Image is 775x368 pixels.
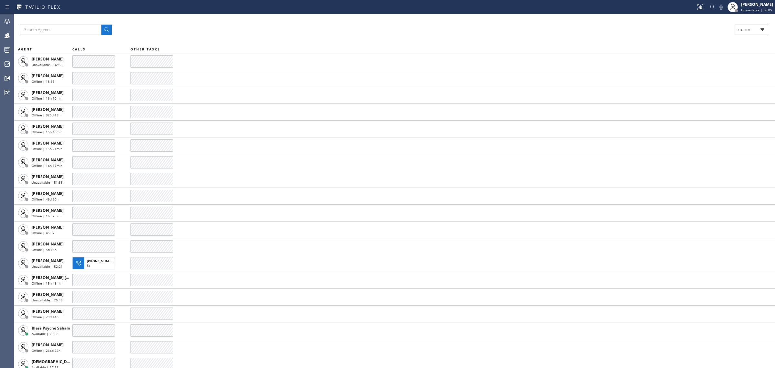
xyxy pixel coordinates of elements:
[32,348,60,353] span: Offline | 264d 22h
[32,124,64,129] span: [PERSON_NAME]
[32,163,62,168] span: Offline | 14h 37min
[32,107,64,112] span: [PERSON_NAME]
[32,130,62,134] span: Offline | 15h 46min
[20,25,101,35] input: Search Agents
[32,331,58,336] span: Available | 20:08
[32,174,64,179] span: [PERSON_NAME]
[32,298,63,302] span: Unavailable | 25:43
[32,90,64,95] span: [PERSON_NAME]
[32,113,60,117] span: Offline | 320d 15h
[72,255,117,271] button: [PHONE_NUMBER]5s
[32,231,55,235] span: Offline | 45:57
[32,56,64,62] span: [PERSON_NAME]
[32,359,108,364] span: [DEMOGRAPHIC_DATA][PERSON_NAME]
[32,264,63,269] span: Unavailable | 52:21
[32,281,62,286] span: Offline | 15h 48min
[32,224,64,230] span: [PERSON_NAME]
[32,325,70,331] span: Bless Psyche Sabalo
[32,157,64,163] span: [PERSON_NAME]
[72,47,86,51] span: CALLS
[32,79,55,84] span: Offline | 18:56
[32,308,64,314] span: [PERSON_NAME]
[735,25,769,35] button: Filter
[32,140,64,146] span: [PERSON_NAME]
[741,2,773,7] div: [PERSON_NAME]
[87,263,90,268] span: 5s
[87,259,116,263] span: [PHONE_NUMBER]
[738,27,750,32] span: Filter
[18,47,32,51] span: AGENT
[32,73,64,79] span: [PERSON_NAME]
[32,292,64,297] span: [PERSON_NAME]
[32,208,64,213] span: [PERSON_NAME]
[32,62,63,67] span: Unavailable | 32:53
[32,214,60,218] span: Offline | 1h 32min
[32,342,64,348] span: [PERSON_NAME]
[32,247,57,252] span: Offline | 5d 18h
[32,315,58,319] span: Offline | 79d 14h
[741,8,772,12] span: Unavailable | 56:05
[130,47,160,51] span: OTHER TASKS
[32,275,97,280] span: [PERSON_NAME] [PERSON_NAME]
[32,146,62,151] span: Offline | 15h 21min
[32,191,64,196] span: [PERSON_NAME]
[32,197,58,201] span: Offline | 49d 20h
[32,258,64,264] span: [PERSON_NAME]
[32,180,63,185] span: Unavailable | 51:35
[32,96,62,101] span: Offline | 16h 10min
[717,3,726,12] button: Mute
[32,241,64,247] span: [PERSON_NAME]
